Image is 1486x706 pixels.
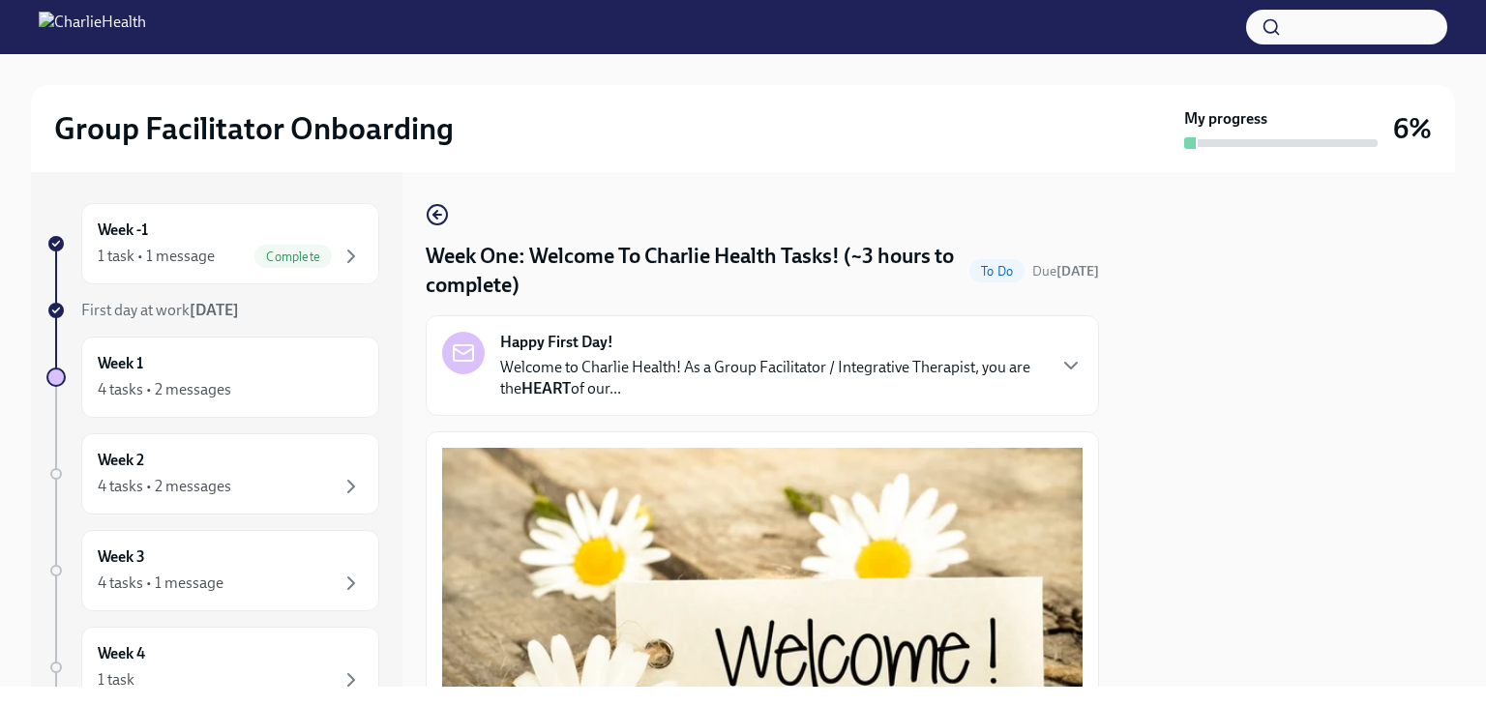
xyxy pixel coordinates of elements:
h6: Week 4 [98,643,145,664]
img: CharlieHealth [39,12,146,43]
a: Week -11 task • 1 messageComplete [46,203,379,284]
a: Week 24 tasks • 2 messages [46,433,379,515]
div: 4 tasks • 2 messages [98,476,231,497]
a: First day at work[DATE] [46,300,379,321]
p: Welcome to Charlie Health! As a Group Facilitator / Integrative Therapist, you are the of our... [500,357,1044,399]
span: Complete [254,250,332,264]
div: 4 tasks • 2 messages [98,379,231,400]
span: To Do [969,264,1025,279]
h2: Group Facilitator Onboarding [54,109,454,148]
strong: My progress [1184,108,1267,130]
span: First day at work [81,301,239,319]
h4: Week One: Welcome To Charlie Health Tasks! (~3 hours to complete) [426,242,962,300]
div: 1 task [98,669,134,691]
span: September 9th, 2025 10:00 [1032,262,1099,280]
strong: [DATE] [190,301,239,319]
h6: Week -1 [98,220,148,241]
strong: Happy First Day! [500,332,613,353]
h3: 6% [1393,111,1432,146]
strong: HEART [521,379,571,397]
a: Week 14 tasks • 2 messages [46,337,379,418]
a: Week 34 tasks • 1 message [46,530,379,611]
div: 4 tasks • 1 message [98,573,223,594]
h6: Week 1 [98,353,143,374]
div: 1 task • 1 message [98,246,215,267]
strong: [DATE] [1056,263,1099,279]
h6: Week 2 [98,450,144,471]
h6: Week 3 [98,546,145,568]
span: Due [1032,263,1099,279]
